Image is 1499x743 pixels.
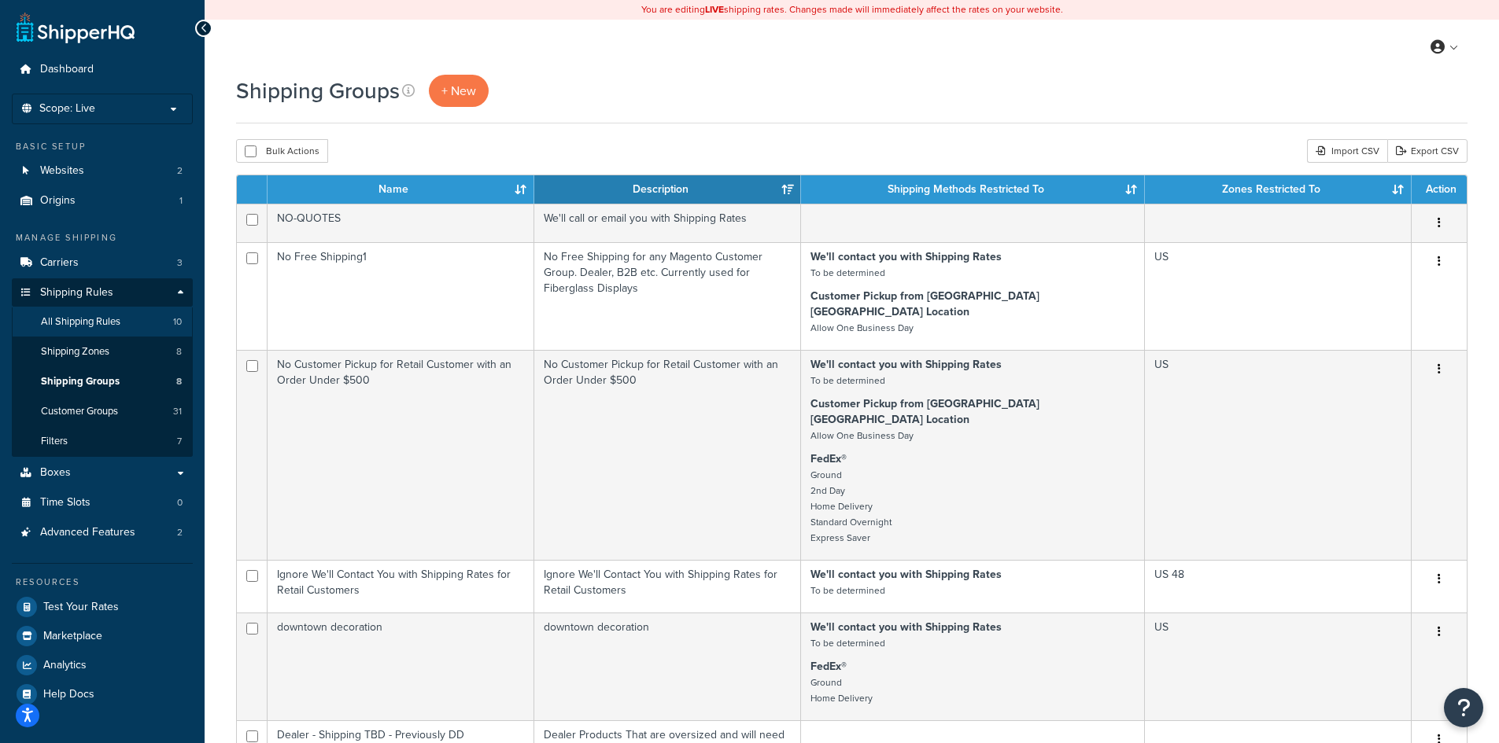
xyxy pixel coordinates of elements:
li: Advanced Features [12,518,193,547]
span: Shipping Groups [41,375,120,388]
td: No Customer Pickup for Retail Customer with an Order Under $500 [268,350,534,560]
span: Help Docs [43,688,94,701]
td: No Free Shipping for any Magento Customer Group. Dealer, B2B etc. Currently used for Fiberglass D... [534,242,801,350]
td: We'll call or email you with Shipping Rates [534,204,801,242]
span: Analytics [43,659,87,672]
strong: Customer Pickup from [GEOGRAPHIC_DATA] [GEOGRAPHIC_DATA] Location [810,288,1039,320]
td: US [1145,350,1412,560]
span: Dashboard [40,63,94,76]
td: NO-QUOTES [268,204,534,242]
button: Open Resource Center [1444,688,1483,727]
td: downtown decoration [534,612,801,720]
li: Time Slots [12,488,193,517]
a: ShipperHQ Home [17,12,135,43]
small: Allow One Business Day [810,321,914,335]
strong: FedEx® [810,658,847,675]
a: Websites 2 [12,156,193,186]
a: Dashboard [12,55,193,84]
span: 31 [173,405,182,418]
span: 1 [179,194,183,208]
td: Ignore We'll Contact You with Shipping Rates for Retail Customers [268,560,534,612]
th: Shipping Methods Restricted To: activate to sort column ascending [801,175,1145,204]
li: Shipping Zones [12,337,193,366]
td: Ignore We'll Contact You with Shipping Rates for Retail Customers [534,560,801,612]
small: To be determined [810,373,885,388]
strong: We'll contact you with Shipping Rates [810,248,1002,265]
td: downtown decoration [268,612,534,720]
li: Shipping Rules [12,278,193,458]
strong: We'll contact you with Shipping Rates [810,356,1002,373]
a: + New [429,75,489,107]
span: Carriers [40,256,79,270]
strong: FedEx® [810,451,847,467]
td: US [1145,242,1412,350]
span: Boxes [40,466,71,480]
span: Marketplace [43,630,102,643]
a: Customer Groups 31 [12,397,193,426]
div: Import CSV [1307,139,1387,163]
span: Advanced Features [40,526,135,539]
li: Boxes [12,458,193,487]
span: Test Your Rates [43,601,119,614]
h1: Shipping Groups [236,75,400,106]
a: Filters 7 [12,427,193,456]
span: All Shipping Rules [41,315,120,329]
a: Time Slots 0 [12,488,193,517]
strong: We'll contact you with Shipping Rates [810,619,1002,635]
span: 2 [177,526,183,539]
a: Shipping Rules [12,278,193,307]
li: Customer Groups [12,397,193,426]
span: Customer Groups [41,405,118,418]
span: 8 [176,375,182,388]
th: Action [1412,175,1467,204]
td: US 48 [1145,560,1412,612]
th: Description: activate to sort column ascending [534,175,801,204]
span: 0 [177,496,183,509]
td: No Customer Pickup for Retail Customer with an Order Under $500 [534,350,801,560]
div: Resources [12,576,193,589]
a: Test Your Rates [12,593,193,621]
span: 2 [177,164,183,178]
small: Ground Home Delivery [810,675,873,705]
td: US [1145,612,1412,720]
a: Analytics [12,651,193,679]
a: Help Docs [12,680,193,708]
span: Origins [40,194,76,208]
a: Advanced Features 2 [12,518,193,547]
small: To be determined [810,583,885,598]
li: Shipping Groups [12,367,193,396]
li: Websites [12,156,193,186]
strong: Customer Pickup from [GEOGRAPHIC_DATA] [GEOGRAPHIC_DATA] Location [810,395,1039,428]
small: Ground 2nd Day Home Delivery Standard Overnight Express Saver [810,468,892,545]
span: Time Slots [40,496,90,509]
th: Zones Restricted To: activate to sort column ascending [1145,175,1412,204]
span: Scope: Live [39,102,95,116]
a: Shipping Groups 8 [12,367,193,396]
div: Manage Shipping [12,231,193,245]
span: Shipping Rules [40,286,113,300]
small: Allow One Business Day [810,429,914,443]
td: No Free Shipping1 [268,242,534,350]
b: LIVE [705,2,724,17]
li: All Shipping Rules [12,307,193,337]
a: Origins 1 [12,186,193,215]
strong: We'll contact you with Shipping Rates [810,566,1002,583]
a: Carriers 3 [12,248,193,278]
a: Marketplace [12,622,193,650]
li: Filters [12,427,193,456]
a: All Shipping Rules 10 [12,307,193,337]
li: Carriers [12,248,193,278]
span: Filters [41,435,68,448]
span: Shipping Zones [41,345,109,359]
span: 10 [173,315,182,329]
div: Basic Setup [12,140,193,153]
span: Websites [40,164,84,178]
button: Bulk Actions [236,139,328,163]
span: 7 [177,435,182,448]
span: 3 [177,256,183,270]
small: To be determined [810,636,885,650]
